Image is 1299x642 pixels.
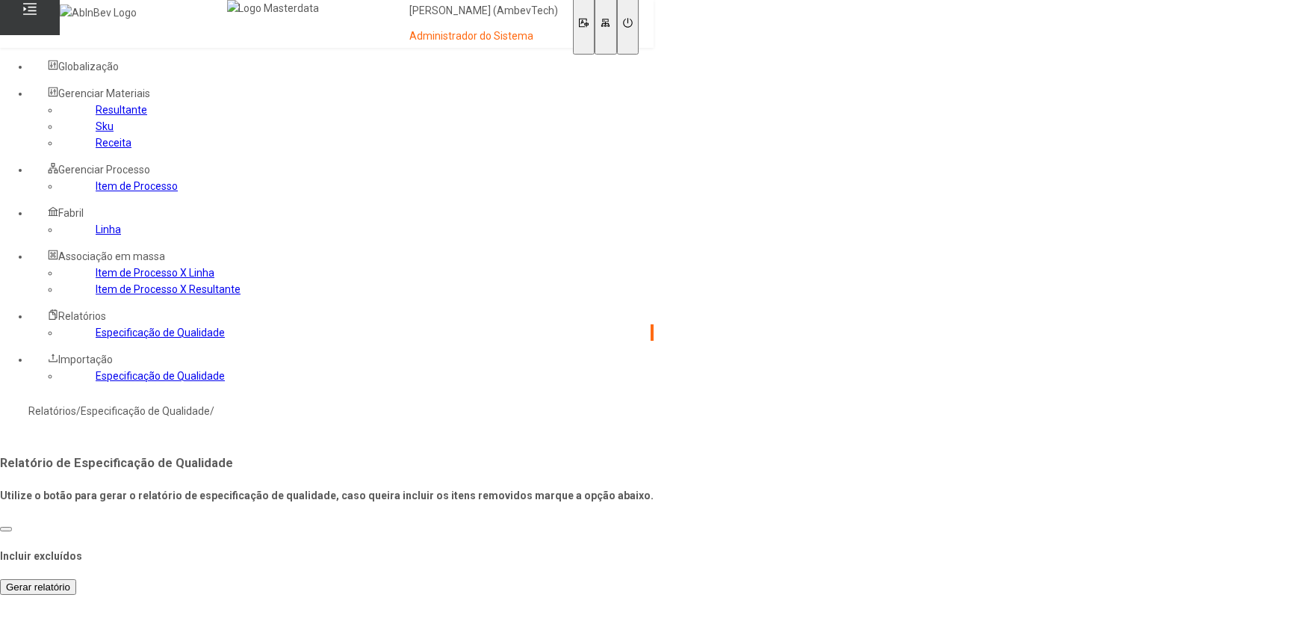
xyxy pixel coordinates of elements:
nz-breadcrumb-separator: / [210,405,214,417]
a: Item de Processo X Resultante [96,283,241,295]
a: Especificação de Qualidade [96,327,225,339]
span: Gerenciar Processo [58,164,150,176]
p: [PERSON_NAME] (AmbevTech) [409,4,558,19]
span: Gerenciar Materiais [58,87,150,99]
a: Receita [96,137,131,149]
img: AbInBev Logo [60,4,137,21]
a: Especificação de Qualidade [81,405,210,417]
p: Administrador do Sistema [409,29,558,44]
a: Resultante [96,104,147,116]
span: Fabril [58,207,84,219]
a: Linha [96,223,121,235]
span: Gerar relatório [6,581,70,593]
a: Item de Processo [96,180,178,192]
a: Relatórios [28,405,76,417]
a: Especificação de Qualidade [96,370,225,382]
a: Item de Processo X Linha [96,267,214,279]
nz-breadcrumb-separator: / [76,405,81,417]
span: Relatórios [58,310,106,322]
a: Sku [96,120,114,132]
span: Associação em massa [58,250,165,262]
span: Importação [58,354,113,365]
span: Globalização [58,61,119,72]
